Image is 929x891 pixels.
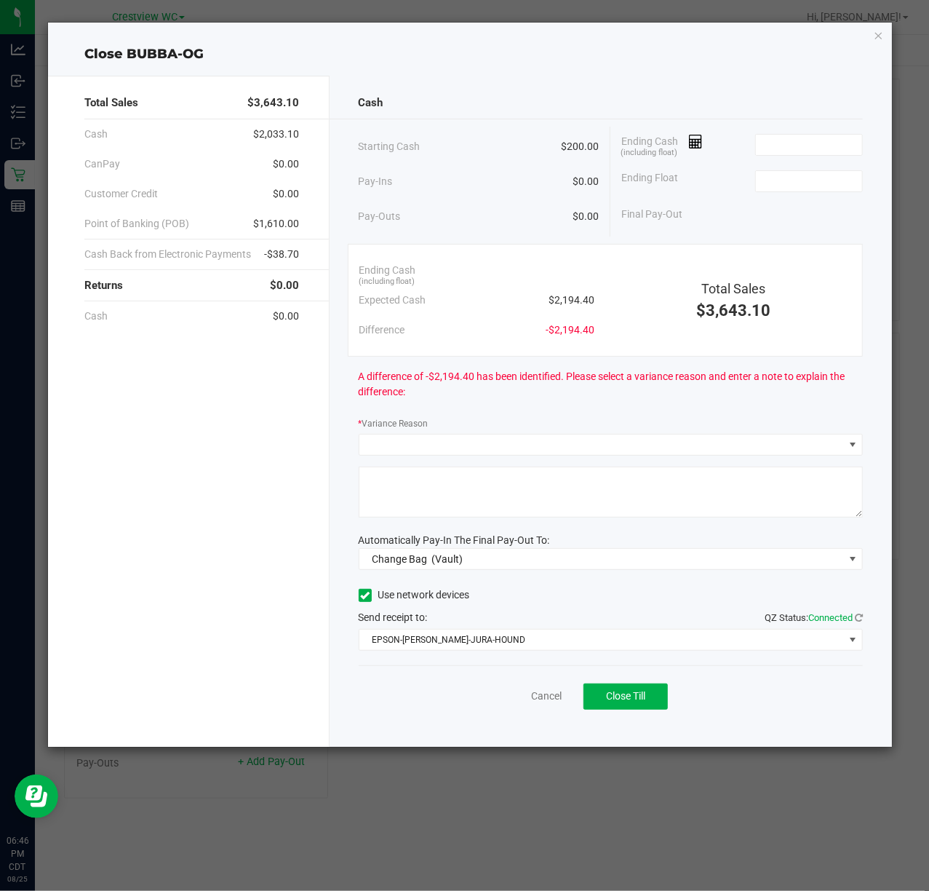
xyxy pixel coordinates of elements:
span: Send receipt to: [359,611,428,623]
span: $200.00 [561,139,599,154]
span: (including float) [359,276,415,288]
span: Customer Credit [84,186,158,202]
span: Pay-Outs [359,209,401,224]
span: Close Till [606,690,645,702]
label: Use network devices [359,587,470,603]
span: QZ Status: [765,612,863,623]
span: $0.00 [573,209,599,224]
span: -$38.70 [265,247,300,262]
span: Final Pay-Out [621,207,682,222]
span: Ending Float [621,170,678,192]
span: $0.00 [274,186,300,202]
span: Connected [808,612,853,623]
label: Variance Reason [359,417,428,430]
span: Ending Cash [621,134,703,156]
span: Cash [84,127,108,142]
span: $0.00 [573,174,599,189]
span: Cash [359,95,383,111]
span: Starting Cash [359,139,420,154]
span: $3,643.10 [697,301,771,320]
span: $2,033.10 [254,127,300,142]
span: Total Sales [84,95,138,111]
span: EPSON-[PERSON_NAME]-JURA-HOUND [359,630,845,650]
span: $0.00 [274,157,300,172]
span: -$2,194.40 [546,322,594,338]
span: $0.00 [271,277,300,294]
span: (including float) [621,147,677,159]
span: Difference [359,322,405,338]
iframe: Resource center [15,775,58,818]
span: Expected Cash [359,293,426,308]
span: Cash Back from Electronic Payments [84,247,251,262]
button: Close Till [583,684,668,710]
span: Pay-Ins [359,174,393,189]
span: Point of Banking (POB) [84,216,189,231]
span: Change Bag [372,553,427,565]
span: Ending Cash [359,263,416,278]
span: $0.00 [274,309,300,324]
span: $3,643.10 [248,95,300,111]
span: Automatically Pay-In The Final Pay-Out To: [359,534,550,546]
a: Cancel [531,689,562,704]
span: CanPay [84,157,120,172]
span: $2,194.40 [549,293,594,308]
span: A difference of -$2,194.40 has been identified. Please select a variance reason and enter a note ... [359,369,864,400]
span: Cash [84,309,108,324]
div: Returns [84,270,300,301]
span: Total Sales [702,281,766,296]
div: Close BUBBA-OG [48,44,893,64]
span: (Vault) [431,553,463,565]
span: $1,610.00 [254,216,300,231]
